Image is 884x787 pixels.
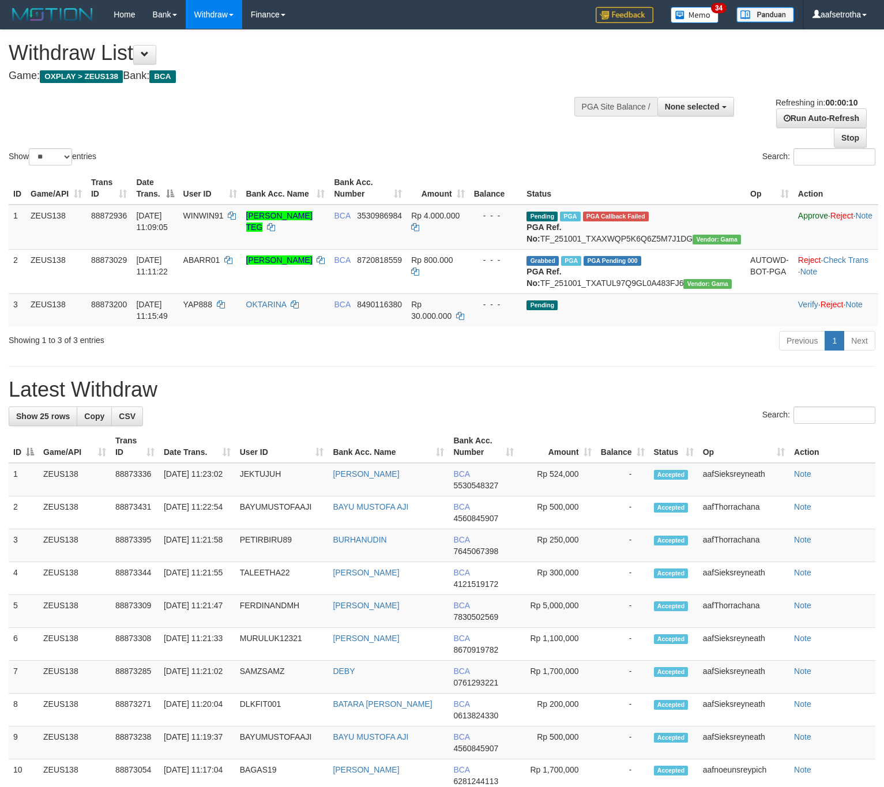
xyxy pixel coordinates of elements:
h1: Withdraw List [9,42,578,65]
td: [DATE] 11:21:33 [159,628,235,661]
td: aafSieksreyneath [698,463,789,496]
span: Copy 0761293221 to clipboard [453,678,498,687]
span: 34 [711,3,727,13]
td: aafSieksreyneath [698,661,789,694]
span: Rp 800.000 [411,255,453,265]
td: aafThorrachana [698,529,789,562]
span: Refreshing in: [776,98,857,107]
td: [DATE] 11:20:04 [159,694,235,726]
a: [PERSON_NAME] [333,765,399,774]
span: Accepted [654,634,689,644]
th: Bank Acc. Number: activate to sort column ascending [329,172,407,205]
h1: Latest Withdraw [9,378,875,401]
td: SAMZSAMZ [235,661,329,694]
a: Next [844,331,875,351]
a: Reject [821,300,844,309]
a: BAYU MUSTOFA AJI [333,732,408,741]
td: ZEUS138 [39,661,111,694]
a: Note [794,568,811,577]
span: Copy 4560845907 to clipboard [453,514,498,523]
th: User ID: activate to sort column ascending [235,430,329,463]
th: Game/API: activate to sort column ascending [39,430,111,463]
td: 4 [9,562,39,595]
td: Rp 200,000 [518,694,596,726]
span: BCA [453,732,469,741]
th: Bank Acc. Name: activate to sort column ascending [328,430,449,463]
td: aafThorrachana [698,595,789,628]
span: Accepted [654,700,689,710]
td: 88873308 [111,628,159,661]
td: 8 [9,694,39,726]
td: TF_251001_TXAXWQP5K6Q6Z5M7J1DG [522,205,746,250]
a: Check Trans [823,255,868,265]
span: Copy 8670919782 to clipboard [453,645,498,654]
select: Showentries [29,148,72,165]
td: - [596,562,649,595]
td: 6 [9,628,39,661]
span: Copy 5530548327 to clipboard [453,481,498,490]
td: ZEUS138 [39,694,111,726]
span: Pending [526,212,558,221]
td: Rp 5,000,000 [518,595,596,628]
th: Bank Acc. Number: activate to sort column ascending [449,430,518,463]
th: User ID: activate to sort column ascending [179,172,242,205]
span: Rp 4.000.000 [411,211,460,220]
th: Amount: activate to sort column ascending [407,172,469,205]
a: BAYU MUSTOFA AJI [333,502,408,511]
button: None selected [657,97,734,116]
a: Note [794,601,811,610]
span: WINWIN91 [183,211,224,220]
th: Trans ID: activate to sort column ascending [111,430,159,463]
th: Op: activate to sort column ascending [698,430,789,463]
span: BCA [453,535,469,544]
th: Amount: activate to sort column ascending [518,430,596,463]
span: CSV [119,412,136,421]
a: Note [794,765,811,774]
td: aafSieksreyneath [698,726,789,759]
span: Marked by aafnoeunsreypich [561,256,581,266]
span: BCA [453,634,469,643]
span: Copy 0613824330 to clipboard [453,711,498,720]
input: Search: [793,148,875,165]
td: ZEUS138 [26,293,86,326]
strong: 00:00:10 [825,98,857,107]
td: [DATE] 11:23:02 [159,463,235,496]
span: Accepted [654,733,689,743]
span: Vendor URL: https://trx31.1velocity.biz [693,235,741,244]
div: - - - [474,299,518,310]
a: [PERSON_NAME] [333,568,399,577]
span: BCA [453,469,469,479]
td: ZEUS138 [39,726,111,759]
a: BATARA [PERSON_NAME] [333,699,432,709]
label: Search: [762,406,875,424]
td: 88873431 [111,496,159,529]
td: [DATE] 11:21:47 [159,595,235,628]
a: Note [794,732,811,741]
td: [DATE] 11:21:55 [159,562,235,595]
span: PGA Error [583,212,649,221]
img: panduan.png [736,7,794,22]
span: PGA Pending [584,256,641,266]
span: Marked by aafnoeunsreypich [560,212,580,221]
span: [DATE] 11:11:22 [136,255,168,276]
span: Pending [526,300,558,310]
label: Search: [762,148,875,165]
td: ZEUS138 [39,529,111,562]
td: aafSieksreyneath [698,628,789,661]
td: 88873336 [111,463,159,496]
span: Copy 7830502569 to clipboard [453,612,498,622]
td: 5 [9,595,39,628]
td: Rp 300,000 [518,562,596,595]
a: Note [855,211,872,220]
span: 88873029 [91,255,127,265]
td: JEKTUJUH [235,463,329,496]
a: [PERSON_NAME] [333,469,399,479]
input: Search: [793,406,875,424]
th: ID [9,172,26,205]
td: FERDINANDMH [235,595,329,628]
span: BCA [149,70,175,83]
a: Note [794,469,811,479]
span: BCA [453,699,469,709]
span: Rp 30.000.000 [411,300,452,321]
img: MOTION_logo.png [9,6,96,23]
